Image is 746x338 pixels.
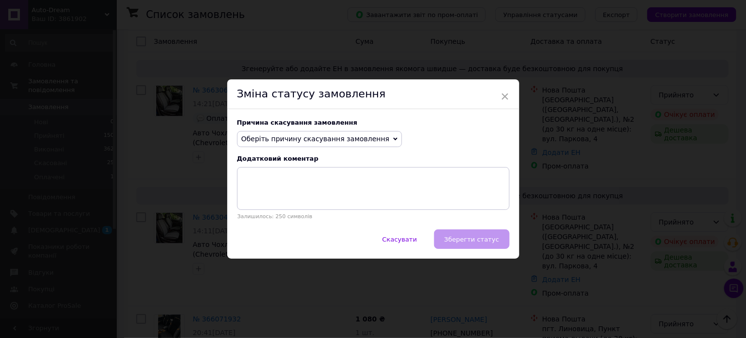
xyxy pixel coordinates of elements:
button: Скасувати [372,229,427,249]
span: × [501,88,509,105]
div: Додатковий коментар [237,155,509,162]
p: Залишилось: 250 символів [237,213,509,220]
span: Оберіть причину скасування замовлення [241,135,390,143]
div: Зміна статусу замовлення [227,79,519,109]
div: Причина скасування замовлення [237,119,509,126]
span: Скасувати [382,236,417,243]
